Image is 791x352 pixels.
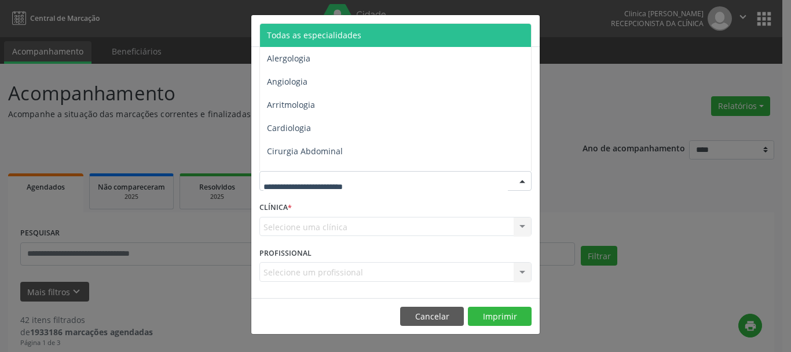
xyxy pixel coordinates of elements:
span: Cardiologia [267,122,311,133]
span: Angiologia [267,76,307,87]
button: Cancelar [400,307,464,326]
h5: Relatório de agendamentos [259,23,392,38]
span: Todas as especialidades [267,30,361,41]
button: Imprimir [468,307,532,326]
span: Cirurgia Bariatrica [267,169,338,180]
span: Alergologia [267,53,310,64]
label: PROFISSIONAL [259,244,312,262]
button: Close [517,15,540,43]
span: Cirurgia Abdominal [267,146,343,157]
label: CLÍNICA [259,199,292,217]
span: Arritmologia [267,99,315,110]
